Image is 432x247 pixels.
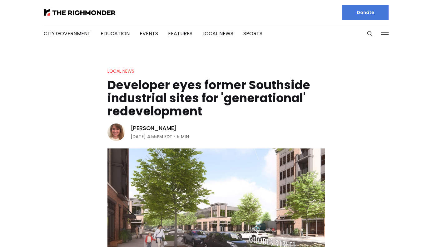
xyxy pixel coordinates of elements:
img: The Richmonder [44,9,116,16]
a: Events [140,30,158,37]
span: 5 min [177,133,189,140]
a: Local News [202,30,233,37]
button: Search this site [365,29,375,38]
a: Features [168,30,192,37]
a: Education [101,30,130,37]
h1: Developer eyes former Southside industrial sites for 'generational' redevelopment [107,79,325,118]
time: [DATE] 4:55PM EDT [131,133,172,140]
iframe: portal-trigger [379,216,432,247]
a: Local News [107,68,134,74]
a: City Government [44,30,91,37]
a: [PERSON_NAME] [131,124,177,132]
a: Donate [342,5,389,20]
img: Sarah Vogelsong [107,123,125,141]
a: Sports [243,30,262,37]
